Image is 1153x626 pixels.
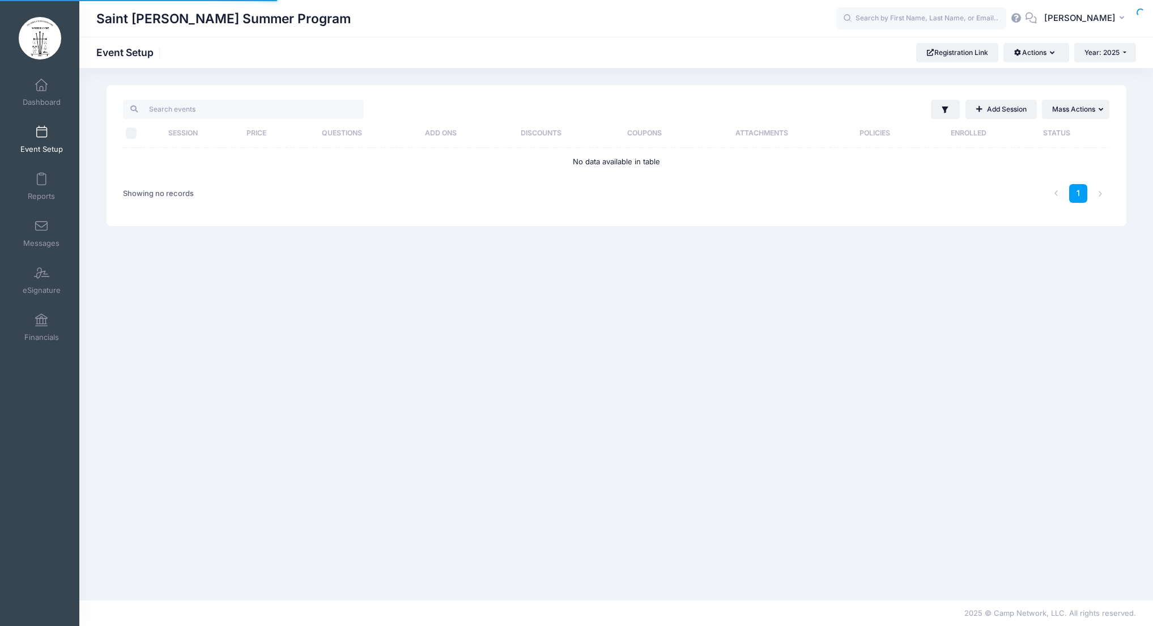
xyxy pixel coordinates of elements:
[486,119,597,148] th: Discounts
[521,129,561,137] span: Discounts
[23,97,61,107] span: Dashboard
[287,119,397,148] th: Questions
[916,43,998,62] a: Registration Link
[1084,48,1120,57] span: Year: 2025
[965,100,1037,119] a: Add Session
[1044,12,1116,24] span: [PERSON_NAME]
[735,129,788,137] span: Attachments
[96,6,351,32] h1: Saint [PERSON_NAME] Summer Program
[15,214,69,253] a: Messages
[964,608,1136,618] span: 2025 © Camp Network, LLC. All rights reserved.
[123,181,194,207] div: Showing no records
[831,119,919,148] th: Policies
[123,148,1110,176] td: No data available in table
[141,119,226,148] th: Session
[1042,100,1109,119] button: Mass Actions
[919,119,1018,148] th: Enrolled
[1069,184,1088,203] a: 1
[15,120,69,159] a: Event Setup
[19,17,61,59] img: Saint Herman Summer Program
[226,119,287,148] th: Price
[425,129,457,137] span: Add Ons
[627,129,662,137] span: Coupons
[15,261,69,300] a: eSignature
[23,239,59,248] span: Messages
[1074,43,1136,62] button: Year: 2025
[96,46,163,58] h1: Event Setup
[860,129,890,137] span: Policies
[15,308,69,347] a: Financials
[692,119,831,148] th: Attachments
[1018,119,1096,148] th: Status
[24,333,59,342] span: Financials
[597,119,693,148] th: Coupons
[28,191,55,201] span: Reports
[20,144,63,154] span: Event Setup
[23,286,61,295] span: eSignature
[123,100,364,119] input: Search events
[15,167,69,206] a: Reports
[836,7,1006,30] input: Search by First Name, Last Name, or Email...
[1052,105,1095,113] span: Mass Actions
[15,73,69,112] a: Dashboard
[322,129,362,137] span: Questions
[1003,43,1069,62] button: Actions
[397,119,486,148] th: Add Ons
[1037,6,1136,32] button: [PERSON_NAME]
